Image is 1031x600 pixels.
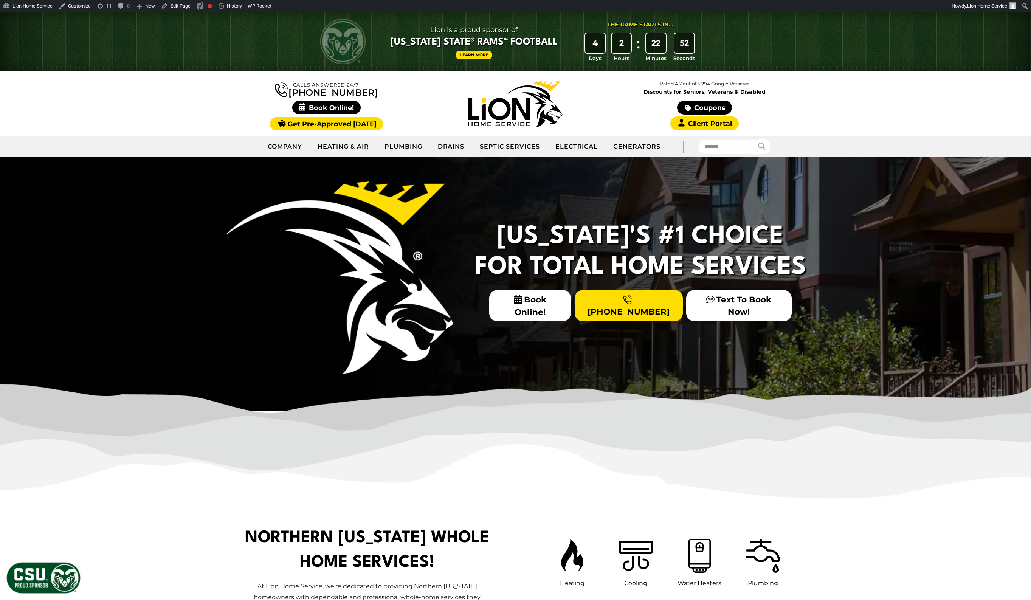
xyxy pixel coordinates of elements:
a: Client Portal [670,116,738,130]
span: Days [589,54,602,62]
div: 2 [612,33,631,53]
h1: Northern [US_STATE] Whole Home Services! [244,526,490,575]
span: Book Online! [489,290,571,321]
a: Company [260,137,310,156]
div: 22 [646,33,666,53]
img: CSU Sponsor Badge [6,561,81,594]
a: Heating & Air [310,137,377,156]
img: Lion Home Service [468,81,563,127]
a: Septic Services [472,137,547,156]
span: Discounts for Seniors, Veterans & Disabled [612,89,798,95]
a: [PHONE_NUMBER] [275,81,378,97]
span: Minutes [645,54,667,62]
a: Coupons [677,101,732,115]
div: The Game Starts in... [607,21,673,29]
a: Learn More [456,51,493,59]
img: CSU Rams logo [320,19,366,64]
a: Get Pre-Approved [DATE] [270,117,383,130]
h2: [US_STATE]'s #1 Choice For Total Home Services [470,222,811,282]
a: Water Heaters [678,535,721,589]
a: Drains [430,137,473,156]
div: 4 [585,33,605,53]
span: Cooling [624,580,647,587]
span: [US_STATE] State® Rams™ Football [390,36,558,49]
a: Plumbing [742,535,784,589]
a: Heating [557,535,587,589]
p: Rated 4.7 out of 5,294 Google Reviews [610,80,799,88]
span: Plumbing [748,580,778,587]
a: [PHONE_NUMBER] [575,290,683,321]
div: Focus keyphrase not set [208,4,212,8]
span: Lion Home Service [967,3,1007,9]
a: Generators [606,137,668,156]
a: Plumbing [377,137,430,156]
span: Water Heaters [678,580,721,587]
a: Cooling [615,535,657,589]
span: Hours [614,54,629,62]
span: Lion is a proud sponsor of [390,24,558,36]
a: Electrical [548,137,606,156]
a: Text To Book Now! [686,290,791,321]
div: : [634,33,642,62]
div: 52 [674,33,694,53]
span: Seconds [673,54,695,62]
span: Book Online! [292,101,361,114]
span: Heating [560,580,584,587]
div: | [668,136,698,157]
